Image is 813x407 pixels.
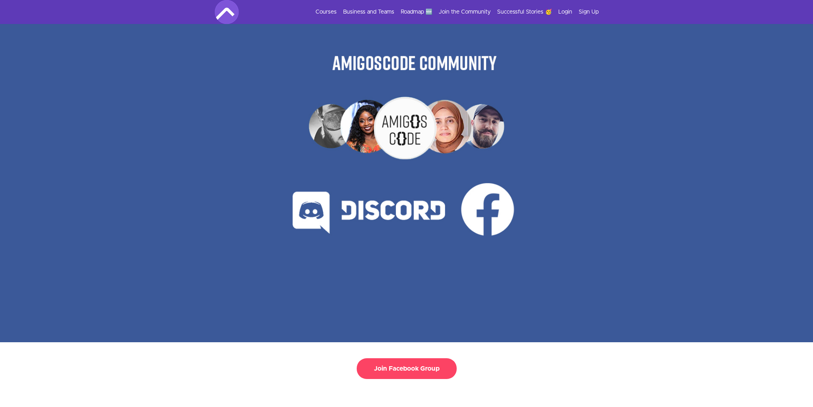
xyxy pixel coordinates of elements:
a: Roadmap 🆕 [401,8,432,16]
a: Login [558,8,572,16]
a: Join Facebook Group [357,367,457,371]
a: Courses [316,8,337,16]
button: Join Facebook Group [357,358,457,379]
a: Join the Community [439,8,491,16]
a: Successful Stories 🥳 [497,8,552,16]
a: Business and Teams [343,8,394,16]
a: Sign Up [579,8,599,16]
